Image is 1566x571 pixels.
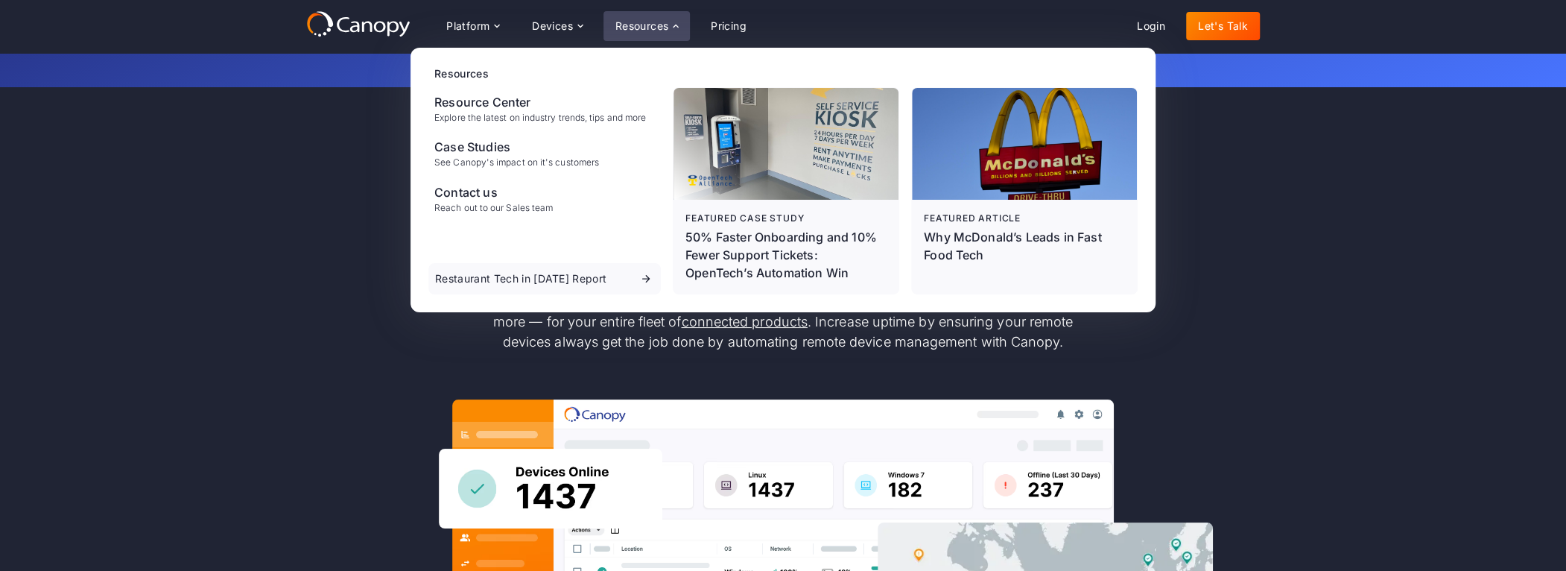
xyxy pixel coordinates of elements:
[434,113,646,123] div: Explore the latest on industry trends, tips and more
[924,228,1125,264] div: Why McDonald’s Leads in Fast Food Tech
[410,48,1156,312] nav: Resources
[434,138,599,156] div: Case Studies
[615,21,669,31] div: Resources
[1186,12,1260,40] a: Let's Talk
[685,212,887,225] div: Featured case study
[434,93,646,111] div: Resource Center
[434,157,599,168] div: See Canopy's impact on it's customers
[428,132,661,174] a: Case StudiesSee Canopy's impact on it's customers
[428,177,661,219] a: Contact usReach out to our Sales team
[434,66,1138,81] div: Resources
[924,212,1125,225] div: Featured article
[685,228,887,282] p: 50% Faster Onboarding and 10% Fewer Support Tickets: OpenTech’s Automation Win
[446,21,489,31] div: Platform
[520,11,595,41] div: Devices
[470,291,1096,352] p: Reduce the costs to service kiosks, point-of-sale (POS) systems, physical security systems, and m...
[673,88,898,294] a: Featured case study50% Faster Onboarding and 10% Fewer Support Tickets: OpenTech’s Automation Win
[434,11,511,41] div: Platform
[428,263,661,294] a: Restaurant Tech in [DATE] Report
[681,314,807,329] a: connected products
[434,203,553,213] div: Reach out to our Sales team
[428,87,661,129] a: Resource CenterExplore the latest on industry trends, tips and more
[912,88,1137,294] a: Featured articleWhy McDonald’s Leads in Fast Food Tech
[435,274,606,284] div: Restaurant Tech in [DATE] Report
[699,12,758,40] a: Pricing
[603,11,690,41] div: Resources
[434,183,553,201] div: Contact us
[532,21,573,31] div: Devices
[439,449,662,529] img: Canopy sees how many devices are online
[1125,12,1177,40] a: Login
